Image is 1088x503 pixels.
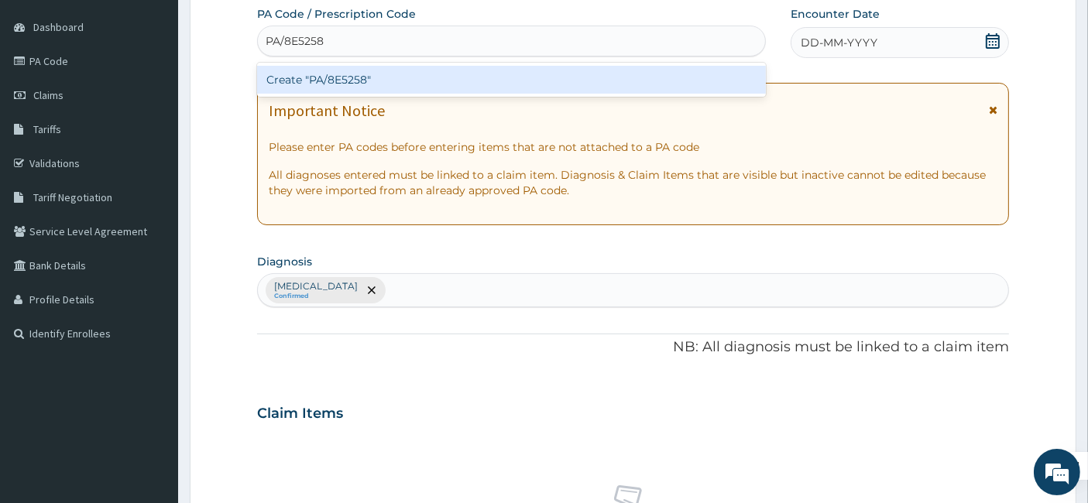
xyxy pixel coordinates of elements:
label: PA Code / Prescription Code [257,6,416,22]
span: DD-MM-YYYY [801,35,877,50]
img: d_794563401_company_1708531726252_794563401 [29,77,63,116]
textarea: Type your message and hit 'Enter' [8,337,295,392]
p: Please enter PA codes before entering items that are not attached to a PA code [269,139,998,155]
span: Dashboard [33,20,84,34]
div: Create "PA/8E5258" [257,66,767,94]
h1: Important Notice [269,102,385,119]
p: NB: All diagnosis must be linked to a claim item [257,337,1010,358]
span: We're online! [90,152,214,309]
span: Tariffs [33,122,61,136]
p: All diagnoses entered must be linked to a claim item. Diagnosis & Claim Items that are visible bu... [269,167,998,198]
div: Minimize live chat window [254,8,291,45]
span: Claims [33,88,63,102]
label: Diagnosis [257,254,312,269]
span: Tariff Negotiation [33,190,112,204]
div: Chat with us now [81,87,260,107]
h3: Claim Items [257,405,343,423]
label: Encounter Date [791,6,880,22]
